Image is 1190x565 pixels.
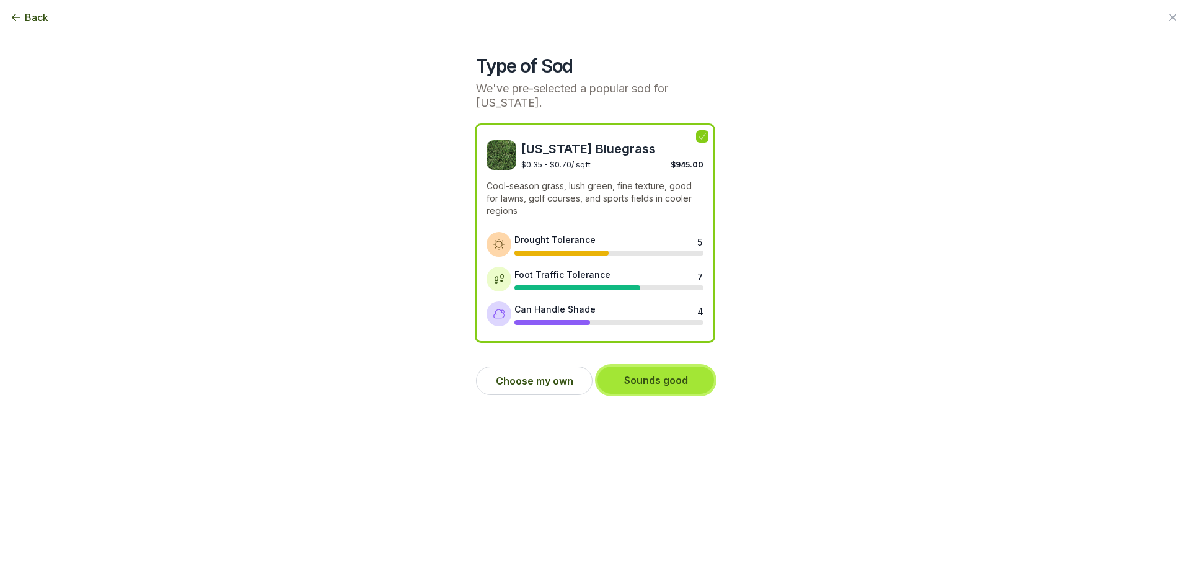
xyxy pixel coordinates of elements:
img: Shade tolerance icon [493,308,505,320]
span: $0.35 - $0.70 / sqft [521,160,591,169]
img: Foot traffic tolerance icon [493,273,505,285]
p: Cool-season grass, lush green, fine texture, good for lawns, golf courses, and sports fields in c... [487,180,703,217]
div: 5 [697,236,702,246]
button: Choose my own [476,367,593,395]
div: Can Handle Shade [514,303,596,316]
span: [US_STATE] Bluegrass [521,140,703,158]
div: 7 [697,270,702,280]
img: Kentucky Bluegrass sod image [487,140,516,170]
button: Sounds good [597,367,714,394]
div: 4 [697,305,702,315]
p: We've pre-selected a popular sod for [US_STATE]. [476,82,714,110]
span: $945.00 [671,160,703,169]
img: Drought tolerance icon [493,238,505,251]
div: Foot Traffic Tolerance [514,268,610,281]
h2: Type of Sod [476,55,714,77]
span: Back [25,10,48,25]
button: Back [10,10,48,25]
div: Drought Tolerance [514,233,596,246]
